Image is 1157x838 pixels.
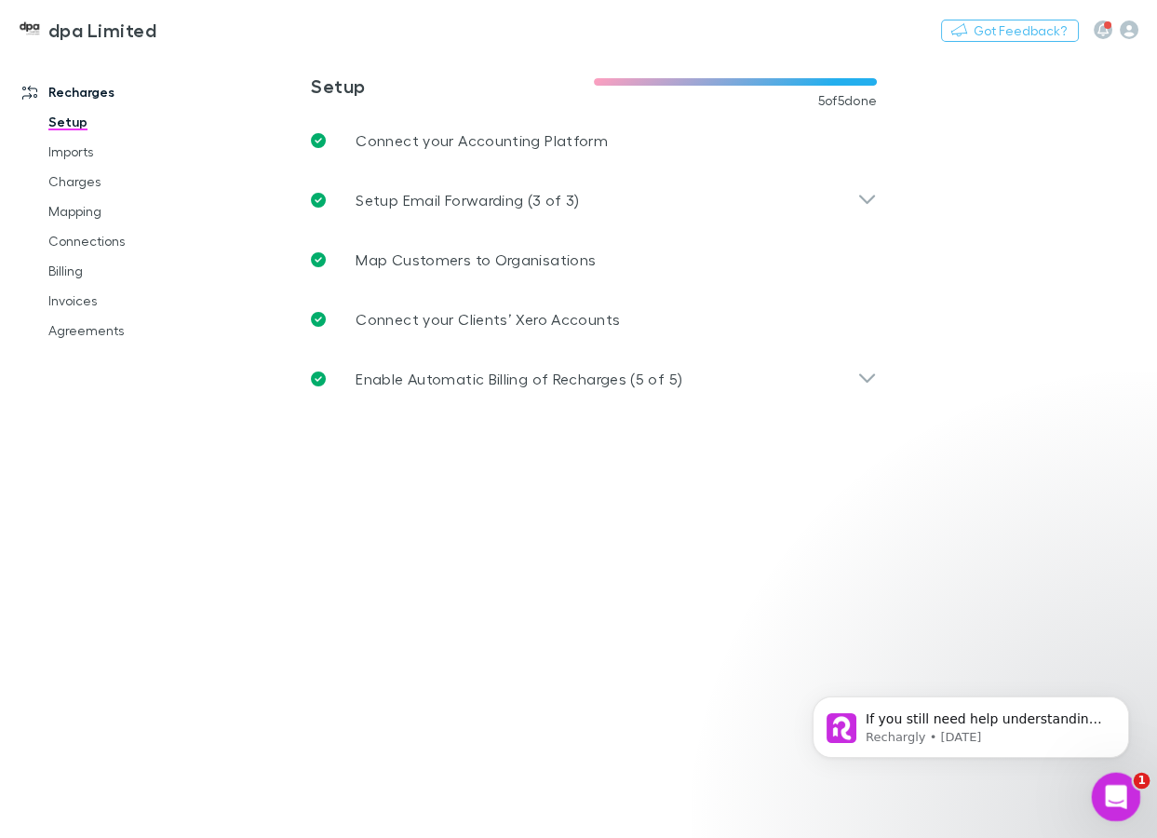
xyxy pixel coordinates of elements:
[7,7,168,52] a: dpa Limited
[30,137,235,167] a: Imports
[30,226,235,256] a: Connections
[356,308,620,331] p: Connect your Clients’ Xero Accounts
[30,256,235,286] a: Billing
[30,167,235,196] a: Charges
[1134,773,1150,790] span: 1
[356,368,682,390] p: Enable Automatic Billing of Recharges (5 of 5)
[296,349,892,409] div: Enable Automatic Billing of Recharges (5 of 5)
[30,286,235,316] a: Invoices
[356,129,608,152] p: Connect your Accounting Platform
[296,290,892,349] a: Connect your Clients’ Xero Accounts
[30,316,235,345] a: Agreements
[296,170,892,230] div: Setup Email Forwarding (3 of 3)
[941,20,1079,42] button: Got Feedback?
[356,189,579,211] p: Setup Email Forwarding (3 of 3)
[30,196,235,226] a: Mapping
[296,230,892,290] a: Map Customers to Organisations
[1092,773,1141,822] iframe: Intercom live chat
[296,111,892,170] a: Connect your Accounting Platform
[30,107,235,137] a: Setup
[4,77,235,107] a: Recharges
[785,657,1157,788] iframe: Intercom notifications message
[48,19,156,41] h3: dpa Limited
[818,93,878,108] span: 5 of 5 done
[311,74,594,97] h3: Setup
[19,19,41,41] img: dpa Limited's Logo
[356,249,596,271] p: Map Customers to Organisations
